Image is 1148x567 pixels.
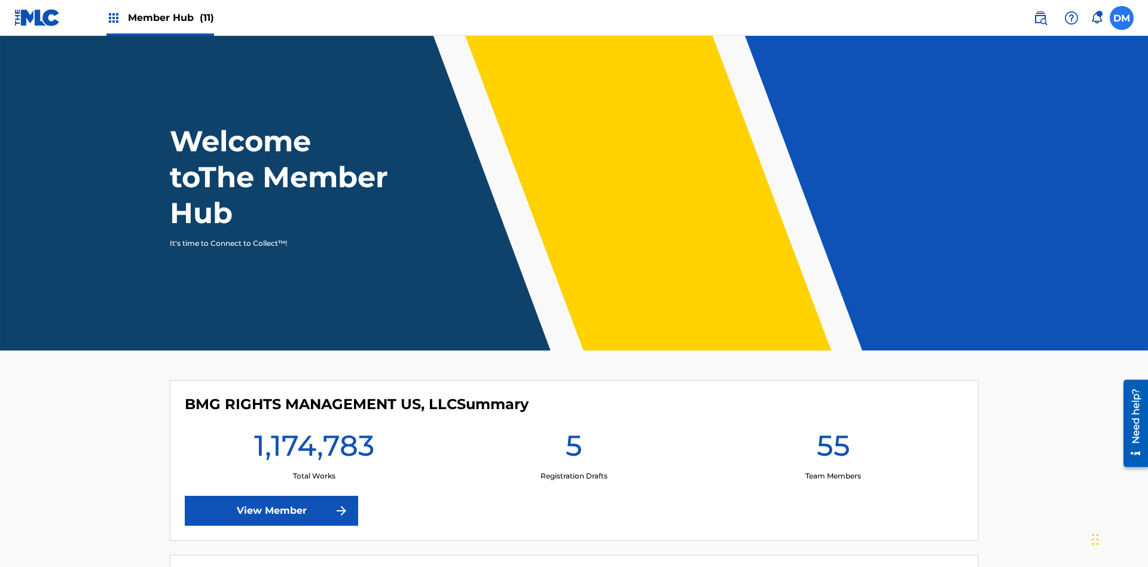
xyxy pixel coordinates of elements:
p: It's time to Connect to Collect™! [170,238,377,249]
span: Member Hub [128,11,214,25]
img: f7272a7cc735f4ea7f67.svg [334,504,349,518]
div: Drag [1092,522,1099,557]
h1: Welcome to The Member Hub [170,123,393,231]
img: help [1064,11,1079,25]
iframe: Chat Widget [1088,510,1148,567]
img: Top Rightsholders [106,11,121,25]
a: View Member [185,496,358,526]
img: search [1033,11,1048,25]
h4: BMG RIGHTS MANAGEMENT US, LLC [185,395,529,413]
a: Public Search [1028,6,1052,30]
h1: 55 [817,428,850,471]
p: Team Members [805,471,861,481]
p: Registration Drafts [541,471,607,481]
div: User Menu [1110,6,1134,30]
p: Total Works [293,471,335,481]
iframe: Resource Center [1115,375,1148,473]
h1: 1,174,783 [254,428,374,471]
div: Notifications [1091,12,1103,24]
img: MLC Logo [14,9,60,26]
div: Help [1060,6,1083,30]
h1: 5 [566,428,582,471]
span: (11) [200,12,214,23]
